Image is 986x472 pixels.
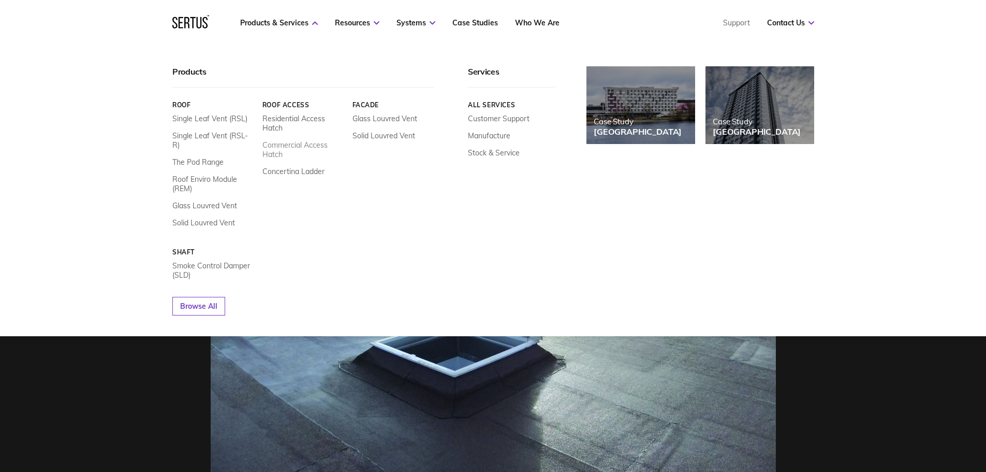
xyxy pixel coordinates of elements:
[172,131,255,150] a: Single Leaf Vent (RSL-R)
[172,248,255,256] a: Shaft
[800,352,986,472] iframe: Chat Widget
[262,101,344,109] a: Roof Access
[262,167,324,176] a: Concertina Ladder
[468,114,529,123] a: Customer Support
[452,18,498,27] a: Case Studies
[468,131,510,140] a: Manufacture
[594,126,682,137] div: [GEOGRAPHIC_DATA]
[586,66,695,144] a: Case Study[GEOGRAPHIC_DATA]
[172,114,247,123] a: Single Leaf Vent (RSL)
[767,18,814,27] a: Contact Us
[172,297,225,316] a: Browse All
[396,18,435,27] a: Systems
[352,131,415,140] a: Solid Louvred Vent
[713,117,801,126] div: Case Study
[262,114,344,133] a: Residential Access Hatch
[172,66,434,88] div: Products
[352,114,417,123] a: Glass Louvred Vent
[172,175,255,193] a: Roof Enviro Module (REM)
[594,117,682,126] div: Case Study
[172,218,235,227] a: Solid Louvred Vent
[172,261,255,280] a: Smoke Control Damper (SLD)
[468,66,555,88] div: Services
[468,101,555,109] a: All services
[335,18,379,27] a: Resources
[468,148,520,158] a: Stock & Service
[262,140,344,159] a: Commercial Access Hatch
[172,158,224,167] a: The Pod Range
[705,66,814,144] a: Case Study[GEOGRAPHIC_DATA]
[723,18,750,27] a: Support
[515,18,560,27] a: Who We Are
[172,201,237,210] a: Glass Louvred Vent
[352,101,434,109] a: Facade
[240,18,318,27] a: Products & Services
[713,126,801,137] div: [GEOGRAPHIC_DATA]
[172,101,255,109] a: Roof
